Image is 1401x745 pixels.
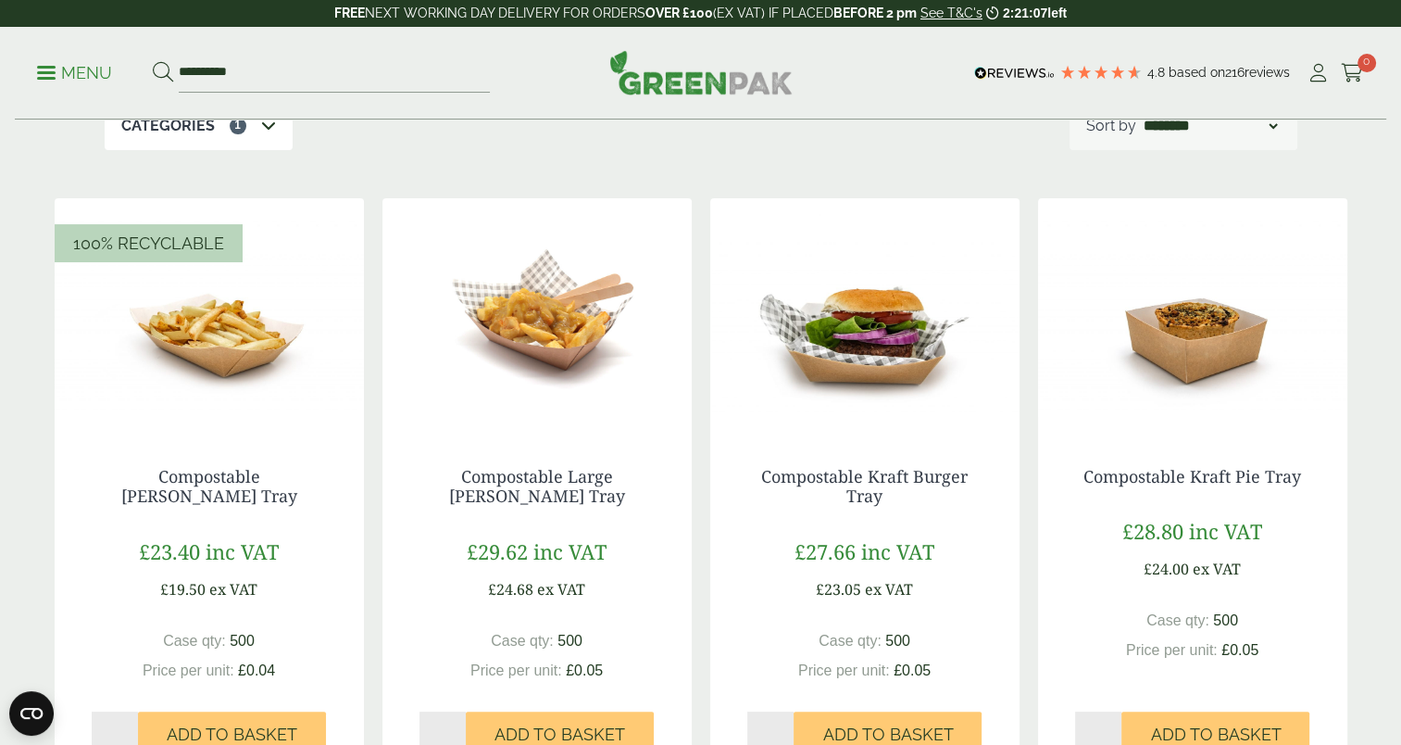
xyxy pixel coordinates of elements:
span: £0.05 [566,663,603,678]
i: Cart [1341,64,1364,82]
span: reviews [1245,65,1290,80]
p: Menu [37,62,112,84]
span: £23.05 [816,579,861,600]
span: inc VAT [206,537,279,565]
a: Compostable Kraft Burger Tray [761,465,968,508]
button: Open CMP widget [9,691,54,736]
span: 216 [1225,65,1245,80]
span: 4.8 [1147,65,1169,80]
p: Categories [121,115,215,137]
div: 4.79 Stars [1059,64,1143,81]
span: ex VAT [865,579,913,600]
span: Case qty: [491,633,554,649]
span: Price per unit: [470,663,562,678]
span: £24.68 [488,579,533,600]
span: 500 [557,633,582,649]
span: inc VAT [861,537,934,565]
img: GreenPak Supplies [609,50,793,95]
span: Case qty: [819,633,882,649]
span: 1 [230,118,246,134]
span: £28.80 [1122,517,1183,545]
span: Price per unit: [1126,642,1218,658]
span: £0.05 [894,663,931,678]
i: My Account [1307,64,1330,82]
span: ex VAT [537,579,585,600]
span: 500 [885,633,910,649]
span: inc VAT [1189,517,1262,545]
span: £0.04 [238,663,275,678]
p: Sort by [1086,115,1136,137]
span: ex VAT [209,579,257,600]
span: 0 [1357,54,1376,72]
span: £27.66 [794,537,856,565]
span: Case qty: [1146,612,1209,628]
span: £23.40 [139,537,200,565]
strong: BEFORE 2 pm [833,6,917,20]
span: ex VAT [1193,559,1241,579]
span: 100% Recyclable [73,234,224,253]
span: Add to Basket [1150,725,1281,745]
span: inc VAT [533,537,607,565]
span: Add to Basket [494,725,625,745]
span: £19.50 [160,579,206,600]
span: Price per unit: [143,663,234,678]
img: REVIEWS.io [974,67,1055,80]
span: Add to Basket [822,725,953,745]
a: Menu [37,62,112,81]
span: 2:21:07 [1003,6,1047,20]
span: Add to Basket [167,725,297,745]
span: £0.05 [1221,642,1258,658]
img: chip tray [55,198,364,430]
a: Compostable Kraft Pie Tray [1083,465,1301,487]
span: Case qty: [163,633,226,649]
span: £24.00 [1144,559,1189,579]
select: Shop order [1140,115,1281,137]
a: 0 [1341,59,1364,87]
strong: FREE [334,6,365,20]
img: Large Kraft Chip Tray with Chips and Curry 5430021A [382,198,692,430]
a: Compostable Large [PERSON_NAME] Tray [449,465,625,508]
img: IMG_5640 [1038,198,1347,430]
span: Based on [1169,65,1225,80]
span: £29.62 [467,537,528,565]
img: IMG_5665 [710,198,1019,430]
a: Compostable [PERSON_NAME] Tray [121,465,297,508]
span: 500 [1213,612,1238,628]
span: 500 [230,633,255,649]
span: Price per unit: [798,663,890,678]
span: left [1047,6,1067,20]
strong: OVER £100 [645,6,713,20]
a: See T&C's [920,6,982,20]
